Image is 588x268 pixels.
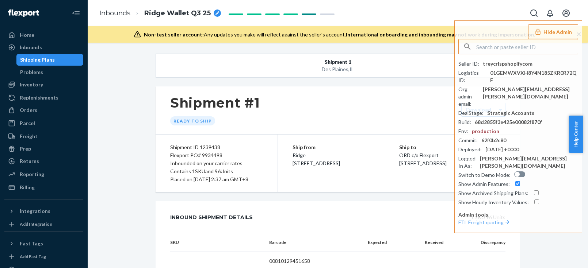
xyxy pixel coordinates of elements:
[20,44,42,51] div: Inbounds
[20,94,58,101] div: Replenishments
[458,60,479,67] div: Seller ID :
[4,238,83,249] button: Fast Tags
[458,219,511,225] a: FTL Freight quoting
[269,210,505,225] div: 1 SKU 96 Units
[20,171,44,178] div: Reporting
[144,9,211,18] span: Ridge Wallet Q3 25
[170,175,263,183] div: Placed on [DATE] 2:37 am GMT+8
[20,158,39,165] div: Returns
[20,120,35,127] div: Parcel
[458,155,476,170] div: Logged In As :
[490,69,578,84] div: 01GEMWXVXH8Y4N185ZKR0R72QF
[569,116,583,153] button: Help Center
[4,143,83,155] a: Prep
[170,116,215,125] div: Ready to ship
[458,171,511,179] div: Switch to Demo Mode :
[293,152,340,166] span: Ridge [STREET_ADDRESS]
[20,240,43,247] div: Fast Tags
[4,182,83,193] a: Billing
[4,29,83,41] a: Home
[20,56,55,63] div: Shipping Plans
[93,3,227,24] ol: breadcrumbs
[528,24,578,39] button: Hide Admin
[20,221,52,227] div: Add Integration
[458,211,578,218] p: Admin tools
[4,79,83,90] a: Inventory
[170,143,263,151] div: Shipment ID 1239438
[399,143,506,151] p: Ship to
[458,69,486,84] div: Logistics ID :
[156,54,520,78] button: Shipment 1Des Plaines,IL
[170,167,263,175] div: Contains 1 SKU and 96 Units
[20,31,34,39] div: Home
[4,168,83,180] a: Reporting
[449,233,505,252] th: Discrepancy
[4,104,83,116] a: Orders
[458,137,478,144] div: Commit :
[325,58,351,66] span: Shipment 1
[144,31,535,38] div: Any updates you make will reflect against the seller's account.
[472,128,499,135] div: production
[170,159,263,167] div: Inbounded on your carrier rates
[4,92,83,104] a: Replenishments
[20,253,46,260] div: Add Fast Tag
[483,86,578,100] div: [PERSON_NAME][EMAIL_ADDRESS][PERSON_NAME][DOMAIN_NAME]
[483,60,532,67] div: treycrispshopifycom
[293,143,399,151] p: Ship from
[458,146,482,153] div: Deployed :
[458,199,529,206] div: Show Hourly Inventory Values :
[458,109,484,117] div: DealStage :
[20,133,38,140] div: Freight
[4,252,83,261] a: Add Fast Tag
[20,207,50,215] div: Integrations
[69,6,83,20] button: Close Navigation
[559,6,573,20] button: Open account menu
[543,6,557,20] button: Open notifications
[481,137,506,144] div: 62f0b2c80
[458,190,528,197] div: Show Archived Shipping Plans :
[458,180,510,188] div: Show Admin Features :
[487,109,534,117] div: Strategic Accounts
[480,155,578,170] div: [PERSON_NAME][EMAIL_ADDRESS][PERSON_NAME][DOMAIN_NAME]
[346,31,535,38] span: International onboarding and inbounding may not work during impersonation.
[192,66,484,73] div: Des Plaines , IL
[399,151,506,159] p: ORD c/o Flexport
[170,210,253,225] div: Inbound Shipment Details
[458,119,471,126] div: Build :
[20,145,31,152] div: Prep
[4,205,83,217] button: Integrations
[475,119,542,126] div: 68d2855f3e425e00082f870f
[20,184,35,191] div: Billing
[144,31,204,38] span: Non-test seller account:
[99,9,130,17] a: Inbounds
[20,69,43,76] div: Problems
[527,6,541,20] button: Open Search Box
[263,233,356,252] th: Barcode
[170,151,263,159] div: Flexport PO# 9934498
[170,95,260,110] h1: Shipment #1
[458,86,479,108] div: Org admin email :
[16,54,84,66] a: Shipping Plans
[16,66,84,78] a: Problems
[170,233,263,252] th: SKU
[542,246,581,264] iframe: Opens a widget where you can chat to one of our agents
[393,233,449,252] th: Received
[4,42,83,53] a: Inbounds
[458,128,468,135] div: Env :
[399,160,447,166] span: [STREET_ADDRESS]
[20,81,43,88] div: Inventory
[4,131,83,142] a: Freight
[356,233,393,252] th: Expected
[269,257,351,265] p: 00810129451658
[4,117,83,129] a: Parcel
[8,9,39,17] img: Flexport logo
[4,155,83,167] a: Returns
[476,39,578,54] input: Search or paste seller ID
[20,106,37,114] div: Orders
[485,146,519,153] div: [DATE] +0000
[4,220,83,229] a: Add Integration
